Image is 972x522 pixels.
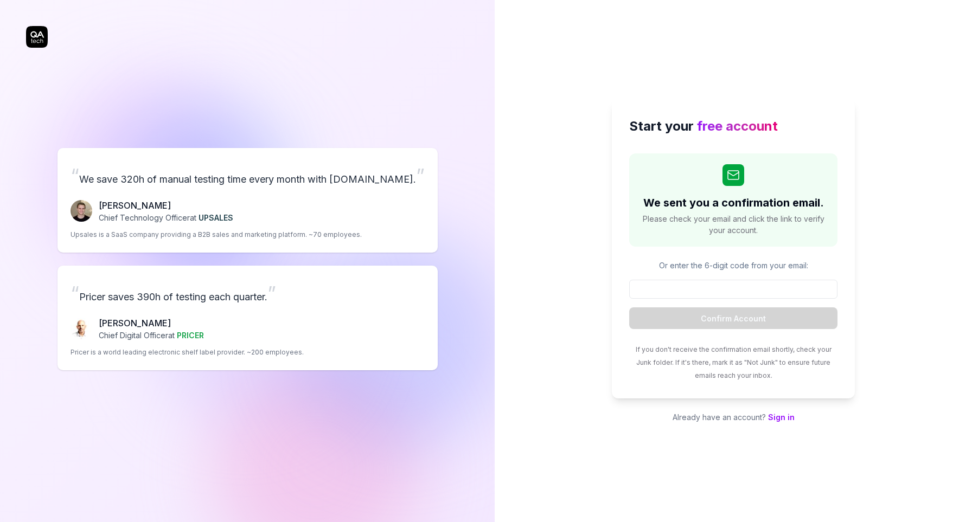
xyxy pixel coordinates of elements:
[71,161,425,190] p: We save 320h of manual testing time every month with [DOMAIN_NAME].
[643,195,824,211] h2: We sent you a confirmation email.
[629,117,837,136] h2: Start your
[71,200,92,222] img: Fredrik Seidl
[697,118,778,134] span: free account
[71,318,92,339] img: Chris Chalkitis
[416,164,425,188] span: ”
[71,230,362,240] p: Upsales is a SaaS company providing a B2B sales and marketing platform. ~70 employees.
[57,148,438,253] a: “We save 320h of manual testing time every month with [DOMAIN_NAME].”Fredrik Seidl[PERSON_NAME]Ch...
[71,164,79,188] span: “
[71,347,304,357] p: Pricer is a world leading electronic shelf label provider. ~200 employees.
[612,411,855,423] p: Already have an account?
[768,413,795,422] a: Sign in
[640,213,827,236] span: Please check your email and click the link to verify your account.
[629,307,837,329] button: Confirm Account
[99,199,233,212] p: [PERSON_NAME]
[177,331,204,340] span: PRICER
[99,317,204,330] p: [PERSON_NAME]
[71,279,425,308] p: Pricer saves 390h of testing each quarter.
[267,281,276,305] span: ”
[99,212,233,223] p: Chief Technology Officer at
[199,213,233,222] span: UPSALES
[629,260,837,271] p: Or enter the 6-digit code from your email:
[57,266,438,370] a: “Pricer saves 390h of testing each quarter.”Chris Chalkitis[PERSON_NAME]Chief Digital Officerat P...
[99,330,204,341] p: Chief Digital Officer at
[71,281,79,305] span: “
[636,345,832,379] span: If you don't receive the confirmation email shortly, check your Junk folder. If it's there, mark ...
